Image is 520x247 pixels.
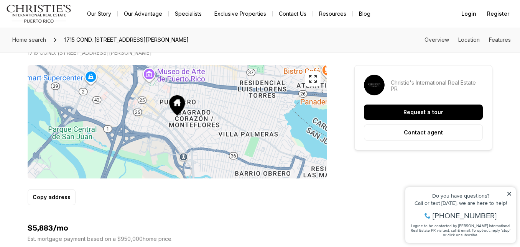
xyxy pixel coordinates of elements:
a: Specialists [169,8,208,19]
p: Copy address [33,194,71,200]
div: Do you have questions? [8,17,111,23]
p: Est. mortgage payment based on a $950,000 home price. [28,236,327,242]
span: Register [487,11,509,17]
a: Skip to: Features [489,36,511,43]
span: Home search [12,36,46,43]
p: Contact agent [404,129,443,136]
span: I agree to be contacted by [PERSON_NAME] International Real Estate PR via text, call & email. To ... [10,47,109,62]
span: [PHONE_NUMBER] [31,36,95,44]
button: Contact Us [273,8,313,19]
div: Call or text [DATE], we are here to help! [8,25,111,30]
button: Copy address [28,189,76,205]
button: Contact agent [364,124,483,141]
a: Our Story [81,8,117,19]
img: Map of 1715 COND. LA INMACULADA PLAZA I #PH4, SAN JUAN PR, 00909 [28,65,327,178]
p: 1715 COND. [STREET_ADDRESS][PERSON_NAME] [28,50,152,56]
nav: Page section menu [425,37,511,43]
button: Login [457,6,481,21]
h4: $5,883/mo [28,224,327,233]
span: 1715 COND. [STREET_ADDRESS][PERSON_NAME] [61,34,192,46]
span: Login [461,11,476,17]
a: Blog [353,8,377,19]
a: Resources [313,8,352,19]
a: Our Advantage [118,8,168,19]
button: Request a tour [364,105,483,120]
p: Christie's International Real Estate PR [391,80,483,92]
a: Home search [9,34,49,46]
a: Skip to: Overview [425,36,449,43]
img: logo [6,5,72,23]
a: Exclusive Properties [208,8,272,19]
button: Register [482,6,514,21]
a: Skip to: Location [458,36,480,43]
p: Request a tour [403,109,443,115]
